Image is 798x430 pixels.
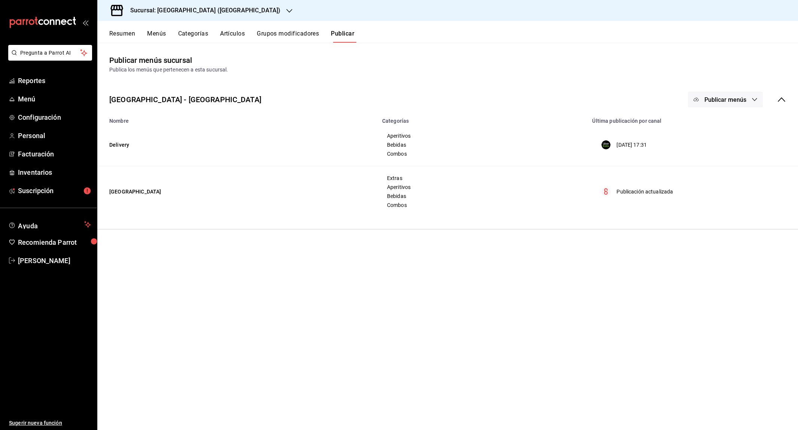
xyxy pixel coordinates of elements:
span: Inventarios [18,167,91,177]
span: Bebidas [387,142,579,147]
button: Menús [147,30,166,43]
table: menu maker table for brand [97,113,798,217]
span: Bebidas [387,193,579,199]
button: Publicar menús [688,92,763,107]
p: [DATE] 17:31 [616,141,647,149]
button: Resumen [109,30,135,43]
span: [PERSON_NAME] [18,256,91,266]
span: Personal [18,131,91,141]
button: Pregunta a Parrot AI [8,45,92,61]
span: Combos [387,151,579,156]
th: Nombre [97,113,378,124]
span: Publicar menús [704,96,746,103]
span: Ayuda [18,220,81,229]
button: Grupos modificadores [257,30,319,43]
span: Menú [18,94,91,104]
div: navigation tabs [109,30,798,43]
td: [GEOGRAPHIC_DATA] [97,166,378,217]
span: Extras [387,176,579,181]
h3: Sucursal: [GEOGRAPHIC_DATA] ([GEOGRAPHIC_DATA]) [124,6,280,15]
div: Publicar menús sucursal [109,55,192,66]
span: Combos [387,202,579,208]
span: Aperitivos [387,133,579,138]
button: Categorías [178,30,208,43]
button: Publicar [331,30,354,43]
th: Última publicación por canal [588,113,798,124]
span: Reportes [18,76,91,86]
span: Pregunta a Parrot AI [20,49,80,57]
span: Configuración [18,112,91,122]
button: Artículos [220,30,245,43]
th: Categorías [378,113,588,124]
span: Aperitivos [387,184,579,190]
span: Suscripción [18,186,91,196]
span: Facturación [18,149,91,159]
div: [GEOGRAPHIC_DATA] - [GEOGRAPHIC_DATA] [109,94,261,105]
p: Publicación actualizada [616,188,673,196]
span: Sugerir nueva función [9,419,91,427]
a: Pregunta a Parrot AI [5,54,92,62]
button: open_drawer_menu [82,19,88,25]
div: Publica los menús que pertenecen a esta sucursal. [109,66,786,74]
td: Delivery [97,124,378,166]
span: Recomienda Parrot [18,237,91,247]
